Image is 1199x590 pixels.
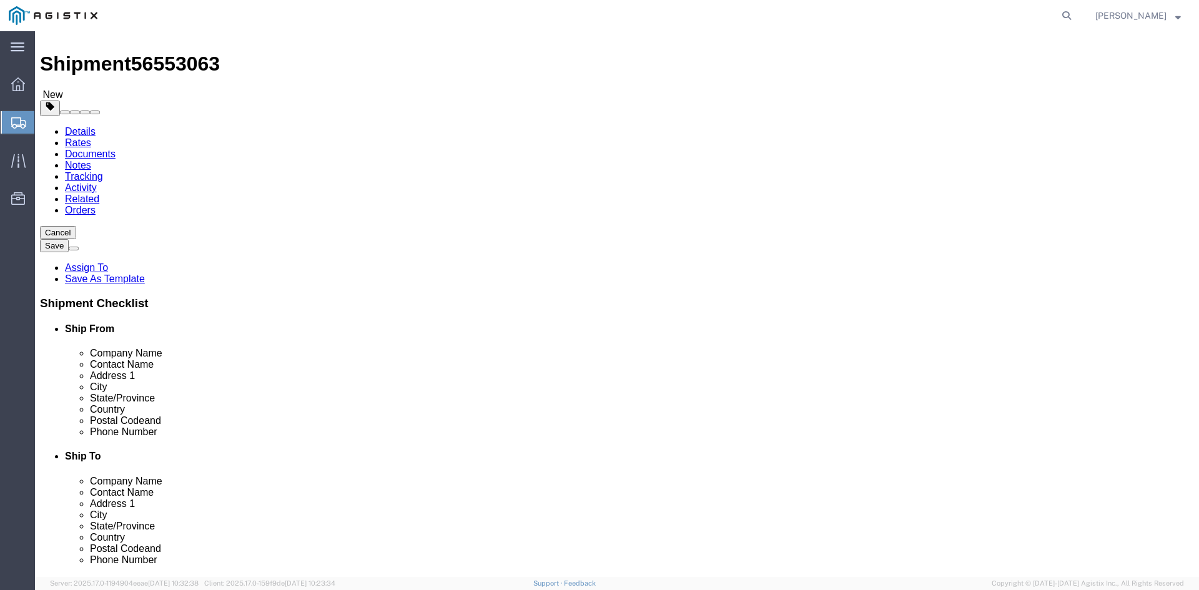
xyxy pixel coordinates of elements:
[35,31,1199,577] iframe: FS Legacy Container
[1095,8,1182,23] button: [PERSON_NAME]
[9,6,97,25] img: logo
[1095,9,1167,22] span: Brian Stalker
[285,579,335,587] span: [DATE] 10:23:34
[204,579,335,587] span: Client: 2025.17.0-159f9de
[564,579,596,587] a: Feedback
[533,579,565,587] a: Support
[992,578,1184,589] span: Copyright © [DATE]-[DATE] Agistix Inc., All Rights Reserved
[50,579,199,587] span: Server: 2025.17.0-1194904eeae
[148,579,199,587] span: [DATE] 10:32:38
